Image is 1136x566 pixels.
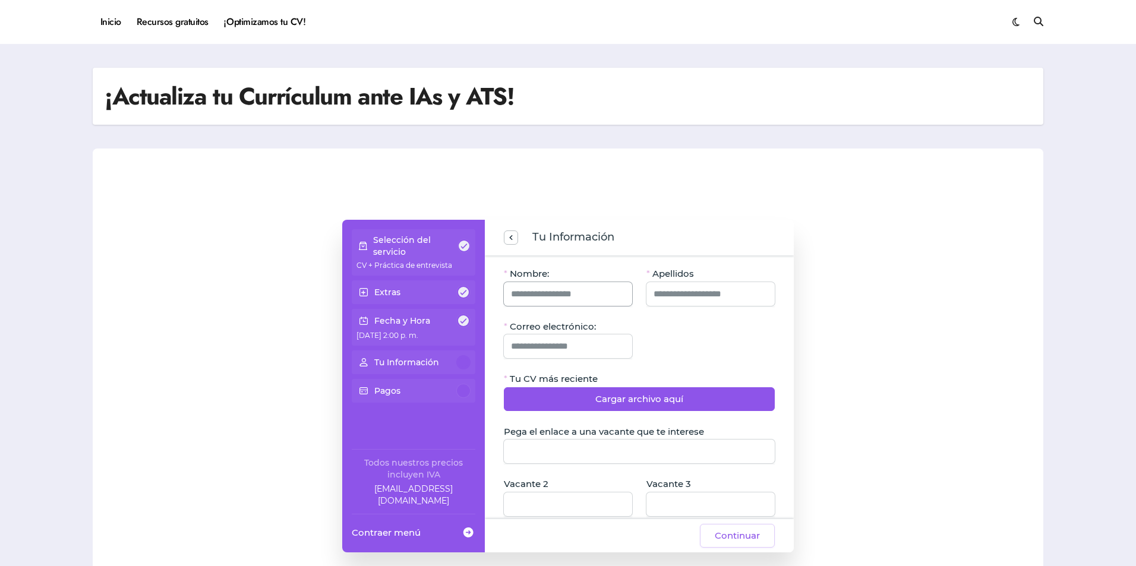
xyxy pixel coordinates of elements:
[510,373,598,385] span: Tu CV más reciente
[352,457,475,480] div: Todos nuestros precios incluyen IVA
[532,229,614,246] span: Tu Información
[373,234,457,258] p: Selección del servicio
[352,483,475,507] a: Company email: ayuda@elhadadelasvacantes.com
[93,6,129,38] a: Inicio
[504,478,548,490] span: Vacante 2
[352,526,421,539] span: Contraer menú
[715,529,760,543] span: Continuar
[510,268,549,280] span: Nombre:
[700,524,775,548] button: Continuar
[595,392,683,406] span: Cargar archivo aquí
[374,315,430,327] p: Fecha y Hora
[504,230,518,245] button: previous step
[356,331,418,340] span: [DATE] 2:00 p. m.
[216,6,313,38] a: ¡Optimizamos tu CV!
[646,478,691,490] span: Vacante 3
[105,80,514,113] h1: ¡Actualiza tu Currículum ante IAs y ATS!
[504,426,704,438] span: Pega el enlace a una vacante que te interese
[374,356,439,368] p: Tu Información
[510,321,596,333] span: Correo electrónico:
[356,261,452,270] span: CV + Práctica de entrevista
[374,286,400,298] p: Extras
[129,6,216,38] a: Recursos gratuitos
[374,385,400,397] p: Pagos
[504,387,775,411] button: Cargar archivo aquí
[652,268,694,280] span: Apellidos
